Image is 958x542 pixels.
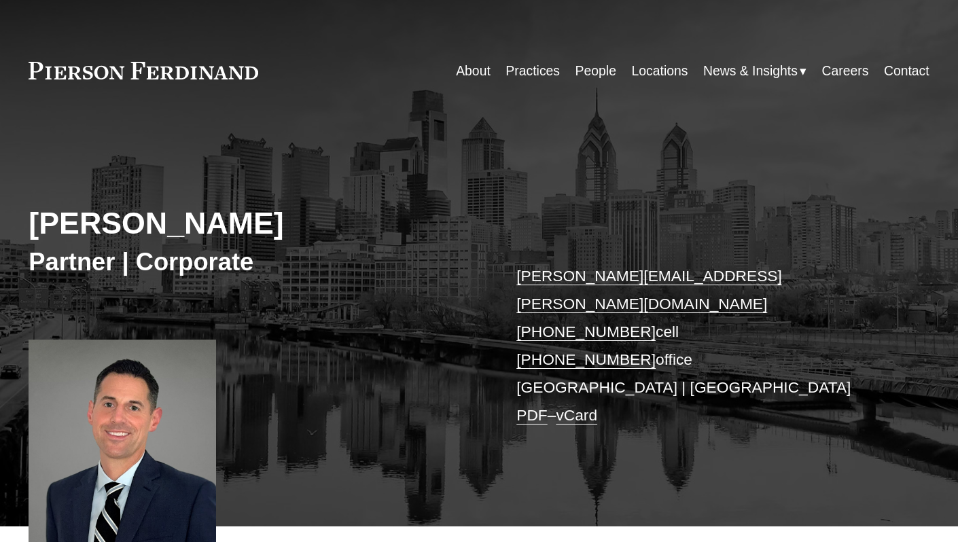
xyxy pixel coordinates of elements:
[821,58,868,84] a: Careers
[516,262,891,429] p: cell office [GEOGRAPHIC_DATA] | [GEOGRAPHIC_DATA] –
[516,350,656,368] a: [PHONE_NUMBER]
[505,58,560,84] a: Practices
[703,58,806,84] a: folder dropdown
[556,406,597,424] a: vCard
[516,406,548,424] a: PDF
[29,204,479,241] h2: [PERSON_NAME]
[703,59,798,83] span: News & Insights
[29,247,479,278] h3: Partner | Corporate
[884,58,929,84] a: Contact
[575,58,616,84] a: People
[516,323,656,340] a: [PHONE_NUMBER]
[631,58,688,84] a: Locations
[516,267,782,312] a: [PERSON_NAME][EMAIL_ADDRESS][PERSON_NAME][DOMAIN_NAME]
[456,58,491,84] a: About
